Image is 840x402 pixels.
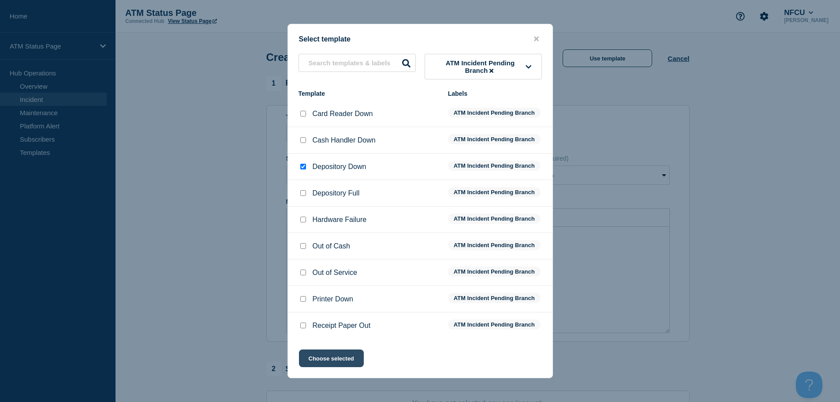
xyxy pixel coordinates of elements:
input: Hardware Failure checkbox [300,217,306,222]
button: close button [531,35,541,43]
span: ATM Incident Pending Branch [448,240,541,250]
p: Out of Service [313,269,357,277]
input: Depository Down checkbox [300,164,306,169]
input: Printer Down checkbox [300,296,306,302]
p: Receipt Paper Out [313,322,371,330]
p: Card Reader Down [313,110,373,118]
div: Template [299,90,439,97]
span: ATM Incident Pending Branch [448,267,541,277]
div: Labels [448,90,542,97]
input: Cash Handler Down checkbox [300,137,306,143]
span: ATM Incident Pending Branch [448,214,541,224]
button: Choose selected [299,349,364,367]
p: Hardware Failure [313,216,367,224]
button: ATM Incident Pending Branch [425,54,542,79]
span: ATM Incident Pending Branch [448,134,541,144]
p: Cash Handler Down [313,136,376,144]
p: Depository Full [313,189,360,197]
span: ATM Incident Pending Branch [448,293,541,303]
input: Out of Cash checkbox [300,243,306,249]
span: ATM Incident Pending Branch [448,161,541,171]
input: Receipt Paper Out checkbox [300,323,306,328]
span: ATM Incident Pending Branch [448,319,541,330]
span: ATM Incident Pending Branch [435,59,526,74]
div: Select template [288,35,553,43]
input: Card Reader Down checkbox [300,111,306,116]
p: Out of Cash [313,242,350,250]
p: Printer Down [313,295,353,303]
input: Search templates & labels [299,54,416,72]
p: Depository Down [313,163,366,171]
input: Depository Full checkbox [300,190,306,196]
input: Out of Service checkbox [300,270,306,275]
span: ATM Incident Pending Branch [448,108,541,118]
span: ATM Incident Pending Branch [448,187,541,197]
